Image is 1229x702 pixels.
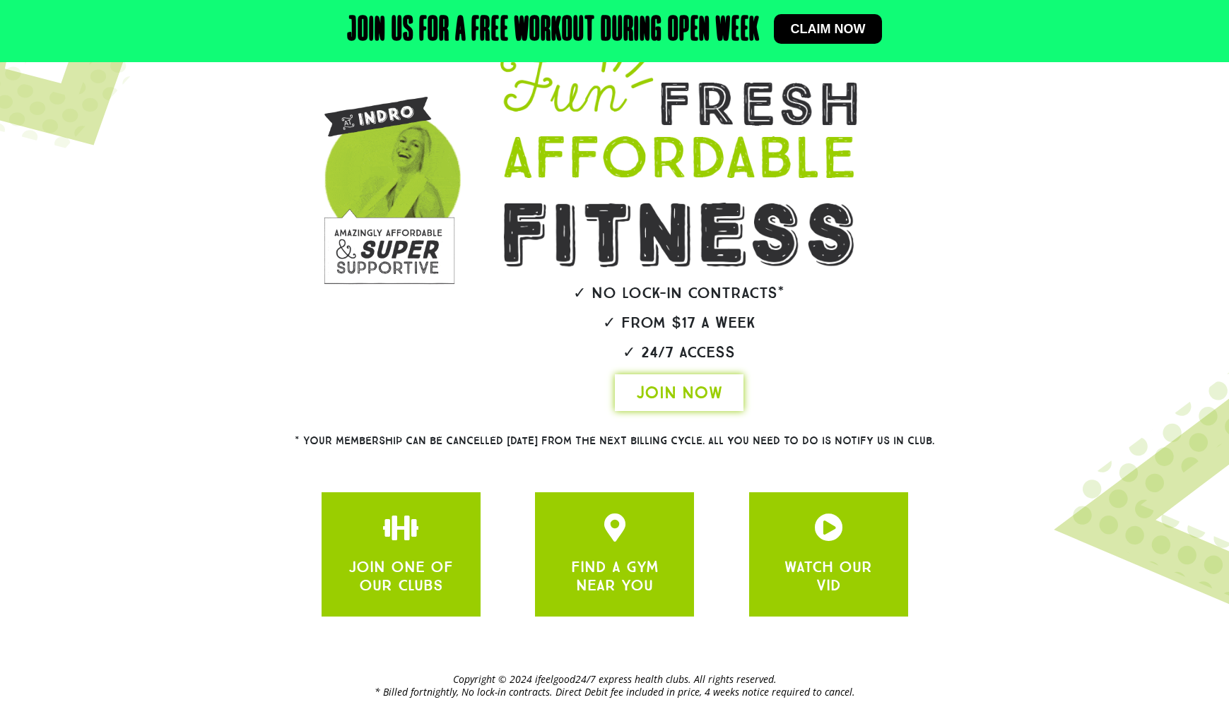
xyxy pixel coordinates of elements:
a: Claim now [774,14,883,44]
h2: Join us for a free workout during open week [347,14,760,48]
h2: Copyright © 2024 ifeelgood24/7 express health clubs. All rights reserved. * Billed fortnightly, N... [163,673,1067,698]
a: JOIN ONE OF OUR CLUBS [601,513,629,542]
h2: ✓ No lock-in contracts* [461,285,898,301]
h2: ✓ From $17 a week [461,315,898,331]
a: JOIN NOW [615,374,743,411]
a: JOIN ONE OF OUR CLUBS [387,513,415,542]
a: JOIN ONE OF OUR CLUBS [348,557,453,595]
h2: ✓ 24/7 Access [461,345,898,360]
a: WATCH OUR VID [784,557,872,595]
h2: * Your membership can be cancelled [DATE] from the next billing cycle. All you need to do is noti... [244,436,986,446]
span: Claim now [791,23,866,35]
a: JOIN ONE OF OUR CLUBS [814,513,842,542]
a: FIND A GYM NEAR YOU [571,557,659,595]
span: JOIN NOW [636,381,722,404]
